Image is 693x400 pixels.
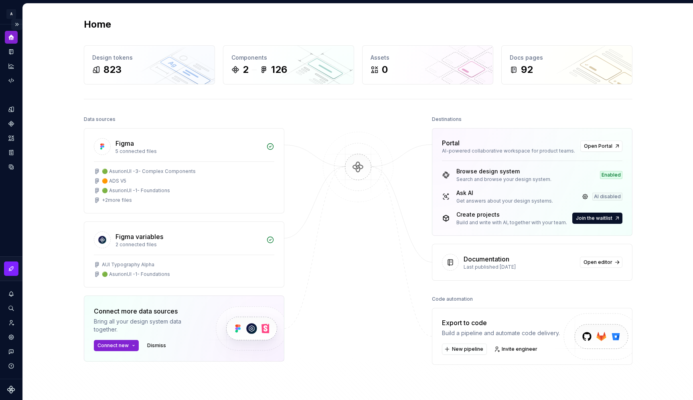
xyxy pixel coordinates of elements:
div: 🟠 ADS V5 [102,178,126,184]
a: Design tokens [5,103,18,116]
a: Open Portal [580,141,622,152]
div: Portal [442,138,460,148]
a: Invite engineer [492,344,541,355]
div: Browse design system [456,167,551,175]
a: Documentation [5,45,18,58]
a: Open editor [580,257,622,268]
button: Notifications [5,287,18,300]
span: Invite engineer [502,346,537,352]
svg: Supernova Logo [7,386,15,394]
a: Components2126 [223,45,354,84]
div: Create projects [456,211,567,219]
div: Build a pipeline and automate code delivery. [442,329,560,337]
a: Code automation [5,74,18,87]
span: New pipeline [452,346,483,352]
div: Figma [115,139,134,148]
a: Analytics [5,60,18,72]
button: Search ⌘K [5,302,18,315]
div: Ask AI [456,189,553,197]
a: Storybook stories [5,146,18,159]
div: AI disabled [592,193,622,201]
div: 2 [243,63,249,76]
div: Data sources [84,114,115,125]
a: Assets0 [362,45,493,84]
span: Open editor [584,259,612,265]
div: 🟢 AsurionUI -3- Complex Components [102,168,196,175]
span: Dismiss [147,342,166,349]
div: Search and browse your design system. [456,176,551,183]
div: AI-powered collaborative workspace for product teams. [442,148,575,154]
button: Dismiss [144,340,170,351]
div: + 2 more files [102,197,132,203]
button: Expand sidebar [11,19,22,30]
a: Home [5,31,18,44]
div: Connect more data sources [94,306,202,316]
div: Code automation [432,293,473,305]
a: Assets [5,132,18,145]
button: Contact support [5,345,18,358]
a: Data sources [5,161,18,173]
h2: Home [84,18,111,31]
div: Enabled [600,171,622,179]
a: Docs pages92 [501,45,632,84]
a: Components [5,117,18,130]
a: Settings [5,331,18,344]
span: Connect new [97,342,129,349]
div: Components [231,54,346,62]
div: Build and write with AI, together with your team. [456,219,567,226]
div: 92 [521,63,533,76]
span: Open Portal [584,143,612,149]
div: Design tokens [92,54,207,62]
div: 🟢 AsurionUI -1- Foundations [102,271,170,277]
div: Destinations [432,114,462,125]
a: Figma5 connected files🟢 AsurionUI -3- Complex Components🟠 ADS V5🟢 AsurionUI -1- Foundations+2more... [84,128,284,213]
div: Docs pages [510,54,624,62]
button: New pipeline [442,344,487,355]
a: Design tokens823 [84,45,215,84]
div: AUI Typography Alpha [102,261,154,268]
div: 126 [271,63,287,76]
div: Last published [DATE] [464,264,575,270]
button: Join the waitlist [572,213,622,224]
div: Get answers about your design systems. [456,198,553,204]
div: Export to code [442,318,560,328]
div: 0 [382,63,388,76]
span: Join the waitlist [576,215,612,221]
div: 5 connected files [115,148,261,155]
button: Connect new [94,340,139,351]
div: 🟢 AsurionUI -1- Foundations [102,187,170,194]
div: 823 [103,63,122,76]
button: A [2,5,21,22]
a: Figma variables2 connected filesAUI Typography Alpha🟢 AsurionUI -1- Foundations [84,221,284,287]
div: Bring all your design system data together. [94,318,202,334]
div: 2 connected files [115,241,261,248]
a: Invite team [5,316,18,329]
div: Assets [371,54,485,62]
div: Documentation [464,254,509,264]
div: Figma variables [115,232,163,241]
div: A [6,9,16,19]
